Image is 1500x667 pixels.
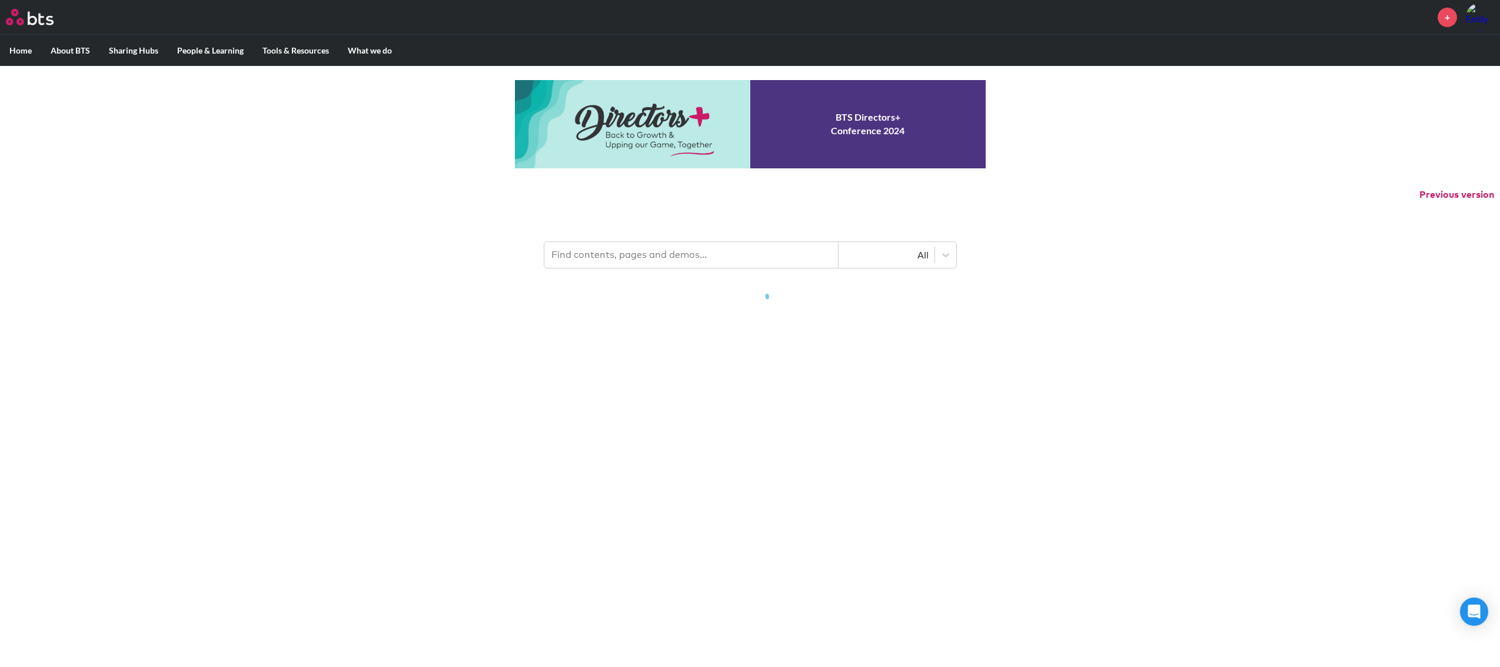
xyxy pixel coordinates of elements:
button: Previous version [1419,188,1494,201]
a: Conference 2024 [515,80,986,168]
a: Profile [1466,3,1494,31]
div: All [844,248,929,261]
label: People & Learning [168,35,253,66]
img: Emily Crowe [1466,3,1494,31]
a: Go home [6,9,75,25]
input: Find contents, pages and demos... [544,242,839,268]
label: What we do [338,35,401,66]
label: About BTS [41,35,99,66]
img: BTS Logo [6,9,54,25]
label: Tools & Resources [253,35,338,66]
a: + [1438,8,1457,27]
label: Sharing Hubs [99,35,168,66]
div: Open Intercom Messenger [1460,598,1488,626]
